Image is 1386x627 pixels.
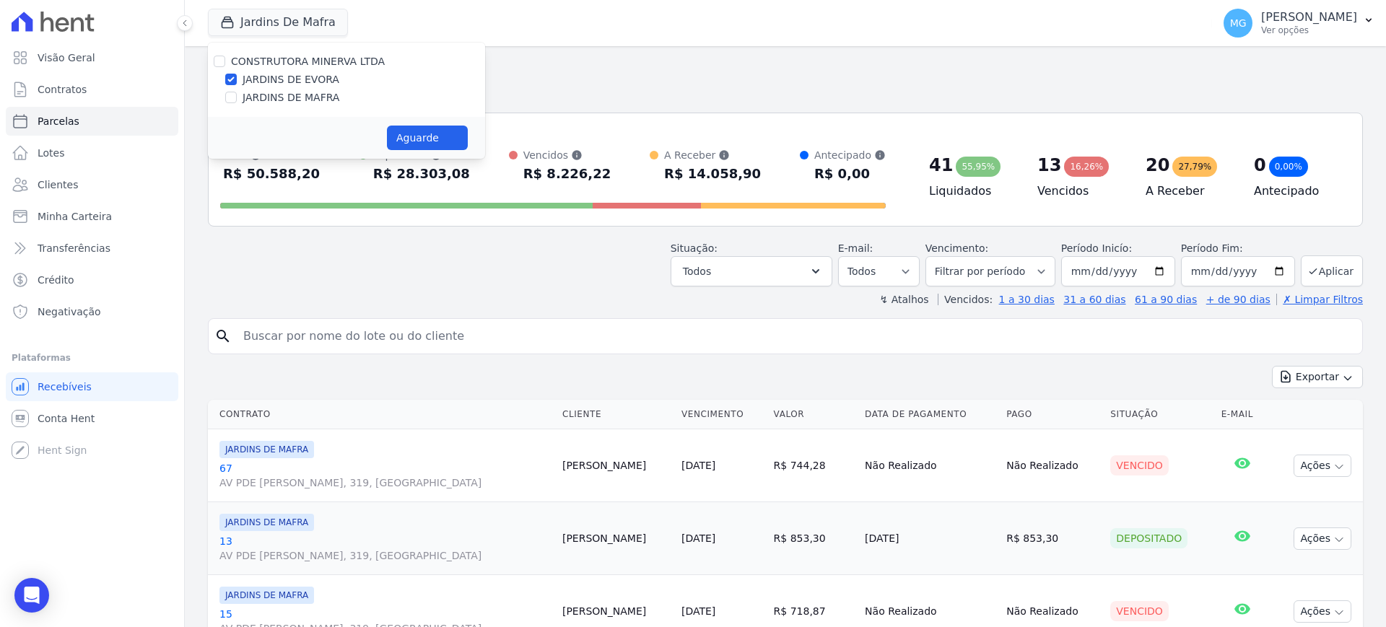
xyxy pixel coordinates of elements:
[671,256,832,286] button: Todos
[1230,18,1247,28] span: MG
[219,461,551,490] a: 67AV PDE [PERSON_NAME], 319, [GEOGRAPHIC_DATA]
[859,429,1001,502] td: Não Realizado
[768,400,860,429] th: Valor
[925,242,988,254] label: Vencimento:
[235,322,1356,351] input: Buscar por nome do lote ou do cliente
[879,294,928,305] label: ↯ Atalhos
[999,294,1055,305] a: 1 a 30 dias
[681,532,715,544] a: [DATE]
[38,273,74,287] span: Crédito
[208,58,1363,84] h2: Parcelas
[223,162,320,185] div: R$ 50.588,20
[6,139,178,167] a: Lotes
[523,162,611,185] div: R$ 8.226,22
[219,475,551,490] span: AV PDE [PERSON_NAME], 319, [GEOGRAPHIC_DATA]
[1212,3,1386,43] button: MG [PERSON_NAME] Ver opções
[208,9,348,36] button: Jardins De Mafra
[243,90,339,105] label: JARDINS DE MAFRA
[1104,400,1215,429] th: Situação
[1146,154,1169,177] div: 20
[1206,294,1270,305] a: + de 90 dias
[12,349,173,367] div: Plataformas
[557,400,676,429] th: Cliente
[214,328,232,345] i: search
[14,578,49,613] div: Open Intercom Messenger
[859,400,1001,429] th: Data de Pagamento
[681,605,715,617] a: [DATE]
[676,400,768,429] th: Vencimento
[664,148,761,162] div: A Receber
[38,209,112,224] span: Minha Carteira
[219,587,314,604] span: JARDINS DE MAFRA
[1037,183,1123,200] h4: Vencidos
[373,162,470,185] div: R$ 28.303,08
[231,56,385,67] label: CONSTRUTORA MINERVA LTDA
[1254,154,1266,177] div: 0
[683,263,711,280] span: Todos
[38,51,95,65] span: Visão Geral
[1294,455,1351,477] button: Ações
[1276,294,1363,305] a: ✗ Limpar Filtros
[1269,157,1308,177] div: 0,00%
[929,154,953,177] div: 41
[956,157,1001,177] div: 55,95%
[208,400,557,429] th: Contrato
[1135,294,1197,305] a: 61 a 90 dias
[523,148,611,162] div: Vencidos
[38,380,92,394] span: Recebíveis
[664,162,761,185] div: R$ 14.058,90
[929,183,1014,200] h4: Liquidados
[859,502,1001,575] td: [DATE]
[557,502,676,575] td: [PERSON_NAME]
[1110,455,1169,475] div: Vencido
[1064,157,1109,177] div: 16,26%
[1110,601,1169,621] div: Vencido
[6,404,178,433] a: Conta Hent
[243,72,339,87] label: JARDINS DE EVORA
[6,234,178,263] a: Transferências
[6,107,178,136] a: Parcelas
[768,502,860,575] td: R$ 853,30
[1261,25,1357,36] p: Ver opções
[1294,600,1351,623] button: Ações
[1001,429,1104,502] td: Não Realizado
[6,297,178,326] a: Negativação
[387,126,468,150] button: Aguarde
[1001,502,1104,575] td: R$ 853,30
[6,43,178,72] a: Visão Geral
[814,148,886,162] div: Antecipado
[38,411,95,426] span: Conta Hent
[6,372,178,401] a: Recebíveis
[557,429,676,502] td: [PERSON_NAME]
[1146,183,1231,200] h4: A Receber
[38,146,65,160] span: Lotes
[219,548,551,563] span: AV PDE [PERSON_NAME], 319, [GEOGRAPHIC_DATA]
[1181,241,1295,256] label: Período Fim:
[1110,528,1187,548] div: Depositado
[1261,10,1357,25] p: [PERSON_NAME]
[681,460,715,471] a: [DATE]
[938,294,993,305] label: Vencidos:
[6,75,178,104] a: Contratos
[814,162,886,185] div: R$ 0,00
[1172,157,1217,177] div: 27,79%
[1272,366,1363,388] button: Exportar
[38,82,87,97] span: Contratos
[219,441,314,458] span: JARDINS DE MAFRA
[38,241,110,255] span: Transferências
[1294,527,1351,550] button: Ações
[1037,154,1061,177] div: 13
[6,202,178,231] a: Minha Carteira
[1063,294,1125,305] a: 31 a 60 dias
[1301,255,1363,286] button: Aplicar
[38,114,79,128] span: Parcelas
[38,177,78,192] span: Clientes
[219,534,551,563] a: 13AV PDE [PERSON_NAME], 319, [GEOGRAPHIC_DATA]
[6,170,178,199] a: Clientes
[1061,242,1132,254] label: Período Inicío:
[671,242,718,254] label: Situação:
[38,304,101,319] span: Negativação
[1216,400,1270,429] th: E-mail
[838,242,873,254] label: E-mail:
[1254,183,1339,200] h4: Antecipado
